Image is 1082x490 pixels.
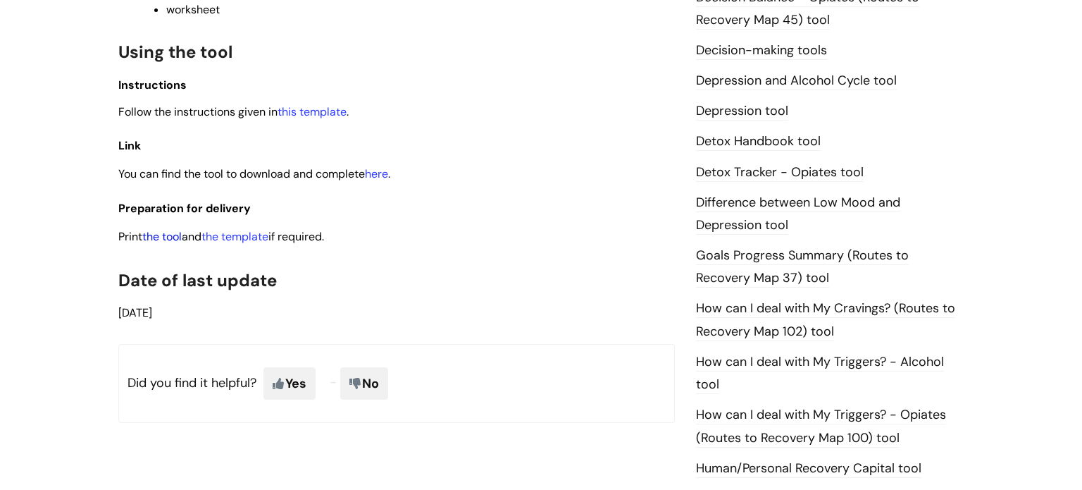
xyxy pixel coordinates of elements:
[696,247,909,288] a: Goals Progress Summary (Routes to Recovery Map 37) tool
[118,229,324,244] span: Print and if required.
[278,104,347,119] a: this template
[696,133,821,151] a: Detox Handbook tool
[118,269,277,291] span: Date of last update
[263,367,316,400] span: Yes
[142,229,182,244] a: the tool
[118,344,675,423] p: Did you find it helpful?
[696,406,946,447] a: How can I deal with My Triggers? - Opiates (Routes to Recovery Map 100) tool
[118,41,232,63] span: Using the tool
[118,104,349,119] span: Follow the instructions given in .
[118,201,251,216] span: Preparation for delivery
[696,353,944,394] a: How can I deal with My Triggers? - Alcohol tool
[201,229,268,244] a: the template
[696,42,827,60] a: Decision-making tools
[696,72,897,90] a: Depression and Alcohol Cycle tool
[166,2,220,17] span: worksheet
[118,166,390,181] span: You can find the tool to download and complete .
[118,305,152,320] span: [DATE]
[340,367,388,400] span: No
[696,102,788,121] a: Depression tool
[365,166,388,181] a: here
[696,460,921,478] a: Human/Personal Recovery Capital tool
[696,194,900,235] a: Difference between Low Mood and Depression tool
[696,164,864,182] a: Detox Tracker - Opiates tool
[118,138,141,153] span: Link
[118,78,187,92] span: Instructions
[696,300,955,341] a: How can I deal with My Cravings? (Routes to Recovery Map 102) tool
